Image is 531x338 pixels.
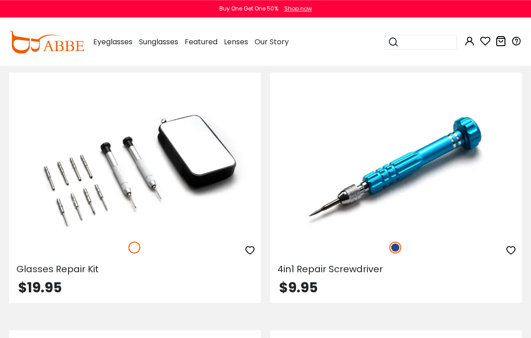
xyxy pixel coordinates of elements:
span: Glasses Repair Kit [16,263,99,275]
span: Eyeglasses [93,37,133,47]
div: Shop now [284,5,312,13]
span: 4in1 Repair Screwdriver [277,263,383,275]
span: $9.95 [279,278,318,297]
span: Lenses [224,37,248,47]
div: Buy One Get One 50% [219,5,278,13]
img: White Glasses Repair Kit - [9,106,261,232]
img: Blue [389,242,401,253]
img: Blue 4in1 Repair Screwdriver - [270,106,522,232]
span: Featured [185,37,218,47]
img: abbeglasses.com [9,31,84,53]
span: Our Story [255,37,289,47]
img: White [128,242,140,253]
span: $19.95 [18,278,62,297]
a: Shop now [280,5,312,12]
span: Sunglasses [139,37,178,47]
